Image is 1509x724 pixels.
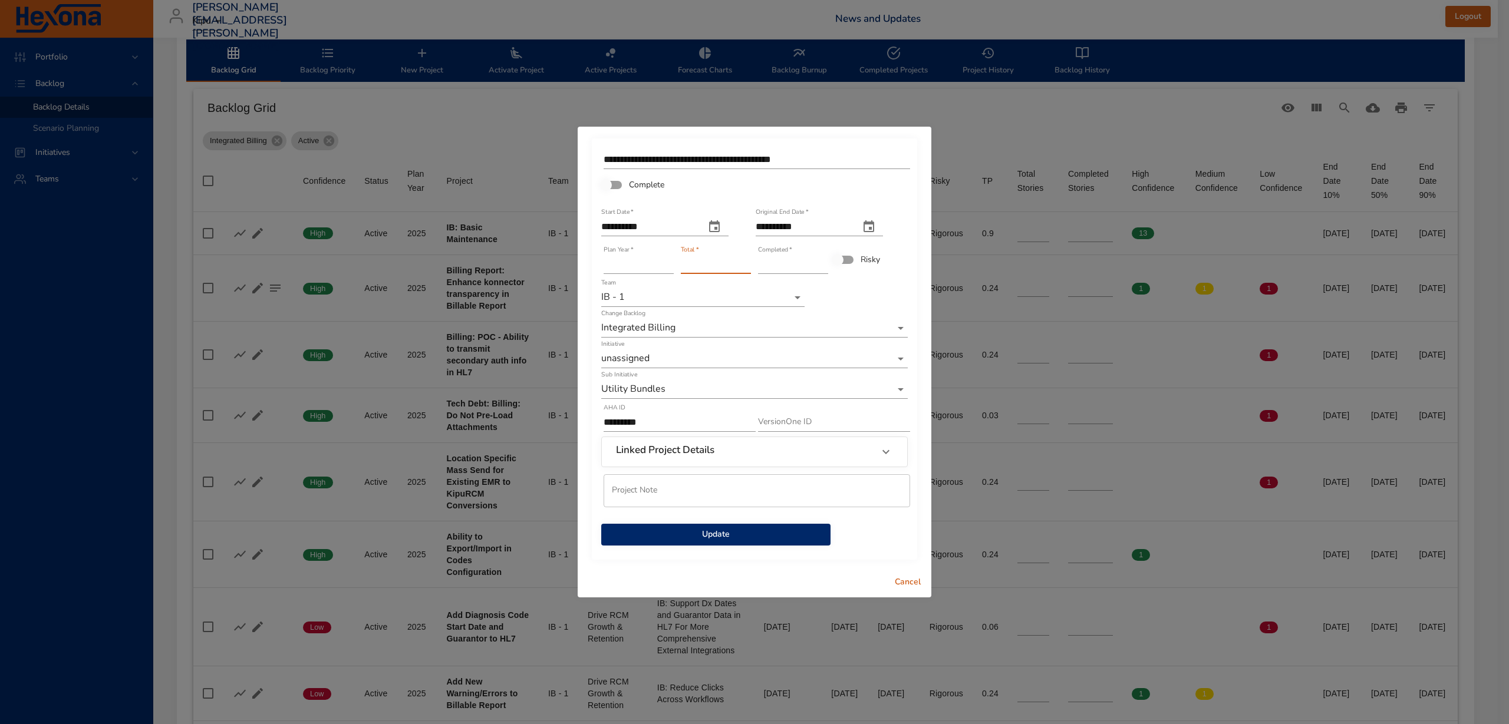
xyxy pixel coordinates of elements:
label: Sub Initiative [601,371,637,378]
label: Total [681,246,699,253]
button: Update [601,524,831,546]
div: Utility Bundles [601,380,908,399]
label: Completed [758,246,792,253]
label: Change Backlog [601,310,645,316]
label: Original End Date [756,209,808,215]
button: start date [700,213,729,241]
div: unassigned [601,349,908,368]
label: Initiative [601,340,624,347]
div: IB - 1 [601,288,805,307]
button: original end date [855,213,883,241]
label: Start Date [601,209,634,215]
span: Update [611,527,821,542]
label: AHA ID [604,404,625,411]
span: Risky [861,253,880,266]
button: Cancel [889,571,927,593]
label: Team [601,279,616,286]
div: Linked Project Details [602,437,907,467]
span: Complete [629,178,664,191]
h6: Linked Project Details [616,444,714,456]
div: Integrated Billing [601,319,908,338]
span: Cancel [894,575,922,590]
label: Plan Year [604,246,633,253]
